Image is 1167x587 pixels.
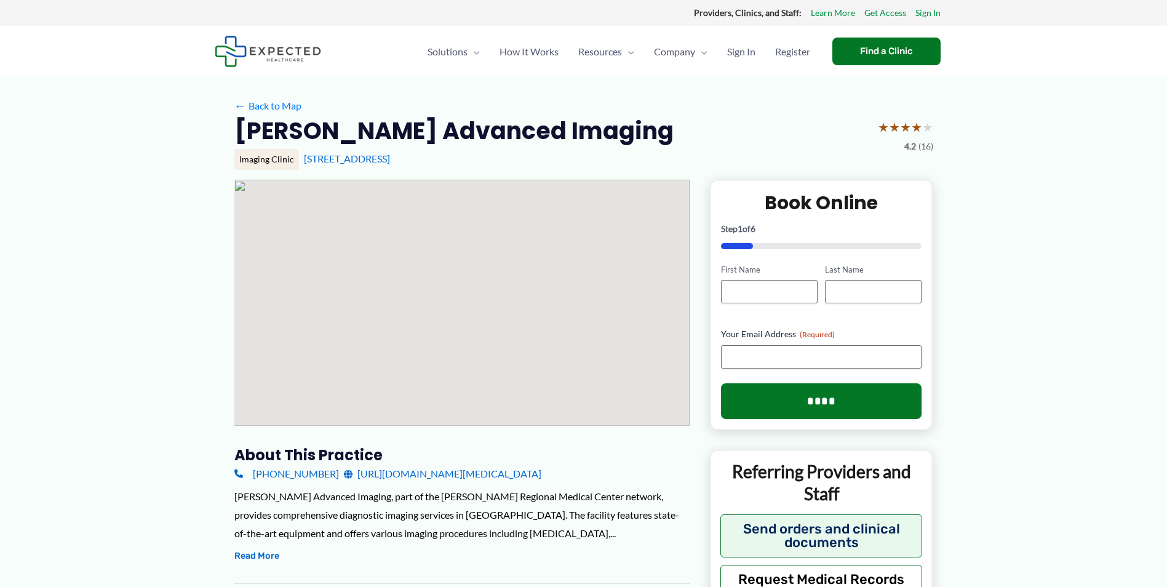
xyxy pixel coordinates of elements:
[918,138,933,154] span: (16)
[418,30,820,73] nav: Primary Site Navigation
[500,30,559,73] span: How It Works
[234,149,299,170] div: Imaging Clinic
[825,264,922,276] label: Last Name
[751,223,755,234] span: 6
[721,225,922,233] p: Step of
[720,460,923,505] p: Referring Providers and Staff
[911,116,922,138] span: ★
[889,116,900,138] span: ★
[717,30,765,73] a: Sign In
[721,191,922,215] h2: Book Online
[644,30,717,73] a: CompanyMenu Toggle
[234,487,690,542] div: [PERSON_NAME] Advanced Imaging, part of the [PERSON_NAME] Regional Medical Center network, provid...
[721,328,922,340] label: Your Email Address
[694,7,802,18] strong: Providers, Clinics, and Staff:
[915,5,941,21] a: Sign In
[344,465,541,483] a: [URL][DOMAIN_NAME][MEDICAL_DATA]
[428,30,468,73] span: Solutions
[622,30,634,73] span: Menu Toggle
[418,30,490,73] a: SolutionsMenu Toggle
[878,116,889,138] span: ★
[578,30,622,73] span: Resources
[811,5,855,21] a: Learn More
[721,264,818,276] label: First Name
[727,30,755,73] span: Sign In
[864,5,906,21] a: Get Access
[900,116,911,138] span: ★
[234,100,246,111] span: ←
[234,549,279,564] button: Read More
[234,445,690,465] h3: About this practice
[215,36,321,67] img: Expected Healthcare Logo - side, dark font, small
[738,223,743,234] span: 1
[775,30,810,73] span: Register
[234,116,674,146] h2: [PERSON_NAME] Advanced Imaging
[832,38,941,65] a: Find a Clinic
[922,116,933,138] span: ★
[490,30,568,73] a: How It Works
[720,514,923,557] button: Send orders and clinical documents
[568,30,644,73] a: ResourcesMenu Toggle
[234,465,339,483] a: [PHONE_NUMBER]
[468,30,480,73] span: Menu Toggle
[800,330,835,339] span: (Required)
[234,97,301,115] a: ←Back to Map
[304,153,390,164] a: [STREET_ADDRESS]
[765,30,820,73] a: Register
[654,30,695,73] span: Company
[904,138,916,154] span: 4.2
[695,30,707,73] span: Menu Toggle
